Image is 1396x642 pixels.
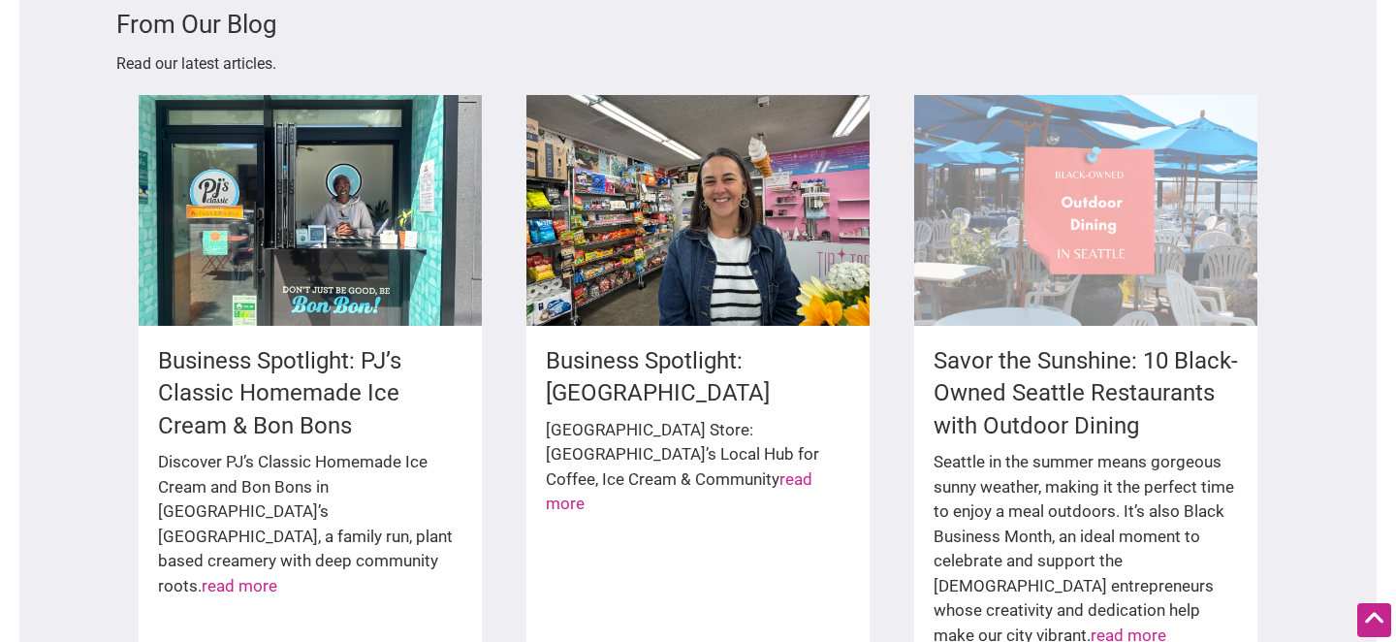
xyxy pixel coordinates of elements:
h4: Savor the Sunshine: 10 Black-Owned Seattle Restaurants with Outdoor Dining [934,345,1238,443]
h3: From Our Blog [116,7,1280,42]
h4: Business Spotlight: PJ’s Classic Homemade Ice Cream & Bon Bons [158,345,462,443]
a: read more [202,576,277,595]
div: Scroll Back to Top [1357,603,1391,637]
div: Discover PJ’s Classic Homemade Ice Cream and Bon Bons in [GEOGRAPHIC_DATA]’s [GEOGRAPHIC_DATA], a... [158,450,462,618]
div: [GEOGRAPHIC_DATA] Store: [GEOGRAPHIC_DATA]’s Local Hub for Coffee, Ice Cream & Community [546,418,850,536]
h4: Business Spotlight: [GEOGRAPHIC_DATA] [546,345,850,410]
p: Read our latest articles. [116,51,1280,77]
